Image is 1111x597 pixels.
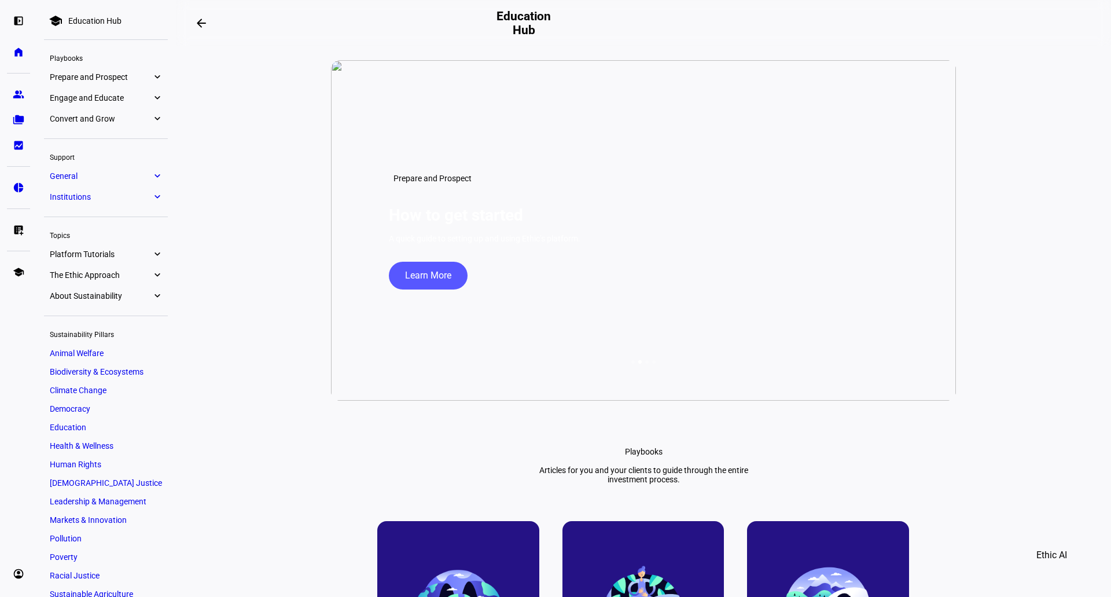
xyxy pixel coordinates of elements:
button: Learn More [389,262,468,290]
a: Climate Change [44,382,168,398]
eth-mat-symbol: account_circle [13,568,24,580]
span: Health & Wellness [50,441,113,451]
span: Platform Tutorials [50,250,152,259]
h1: How to get started [389,206,523,225]
eth-mat-symbol: expand_more [152,71,162,83]
span: Prepare and Prospect [393,174,472,183]
eth-mat-symbol: bid_landscape [13,140,24,151]
span: [DEMOGRAPHIC_DATA] Justice [50,478,162,488]
span: Animal Welfare [50,349,104,358]
a: Generalexpand_more [44,168,168,184]
div: Education Hub [68,16,122,25]
h2: Education Hub [492,9,555,37]
div: Playbooks [44,49,168,65]
button: Ethic AI [1020,541,1083,569]
a: bid_landscape [7,134,30,157]
eth-mat-symbol: expand_more [152,170,162,182]
a: group [7,83,30,106]
span: Poverty [50,552,78,562]
a: pie_chart [7,176,30,199]
mat-icon: arrow_backwards [194,16,208,30]
span: Education [50,423,86,432]
a: Biodiversity & Ecosystems [44,364,168,380]
eth-mat-symbol: group [13,89,24,100]
span: Engage and Educate [50,93,152,102]
span: Racial Justice [50,571,100,580]
eth-mat-symbol: pie_chart [13,182,24,193]
span: About Sustainability [50,291,152,301]
a: Leadership & Management [44,493,168,510]
span: Leadership & Management [50,497,146,506]
div: Topics [44,226,168,243]
a: Poverty [44,549,168,565]
eth-mat-symbol: left_panel_open [13,15,24,27]
span: Ethic AI [1036,541,1067,569]
a: Pollution [44,530,168,547]
a: Education [44,419,168,435]
eth-mat-symbol: folder_copy [13,114,24,126]
span: General [50,171,152,181]
a: Democracy [44,401,168,417]
eth-mat-symbol: home [13,46,24,58]
span: Convert and Grow [50,114,152,123]
span: The Ethic Approach [50,270,152,280]
a: Animal Welfare [44,345,168,361]
span: Pollution [50,534,82,543]
div: Playbooks [625,447,663,456]
span: Biodiversity & Ecosystems [50,367,144,376]
div: Sustainability Pillars [44,325,168,342]
eth-mat-symbol: expand_more [152,113,162,124]
eth-mat-symbol: school [13,266,24,278]
span: Institutions [50,192,152,202]
a: Institutionsexpand_more [44,189,168,205]
span: Markets & Innovation [50,515,127,525]
eth-mat-symbol: expand_more [152,191,162,203]
span: Human Rights [50,460,101,469]
a: Human Rights [44,456,168,473]
eth-mat-symbol: expand_more [152,92,162,104]
a: folder_copy [7,108,30,131]
eth-mat-symbol: list_alt_add [13,224,24,236]
span: Prepare and Prospect [50,72,152,82]
span: Learn More [405,262,451,290]
eth-mat-symbol: expand_more [152,248,162,260]
span: Climate Change [50,386,106,395]
div: Support [44,148,168,164]
eth-mat-symbol: expand_more [152,290,162,302]
a: Racial Justice [44,567,168,584]
div: A quick guide to setting up and using Ethic’s platform. [389,234,580,243]
a: home [7,41,30,64]
a: [DEMOGRAPHIC_DATA] Justice [44,475,168,491]
span: Democracy [50,404,90,413]
a: Markets & Innovation [44,512,168,528]
a: Health & Wellness [44,438,168,454]
div: Articles for you and your clients to guide through the entire investment process. [527,466,760,484]
eth-mat-symbol: expand_more [152,269,162,281]
mat-icon: school [49,14,62,28]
